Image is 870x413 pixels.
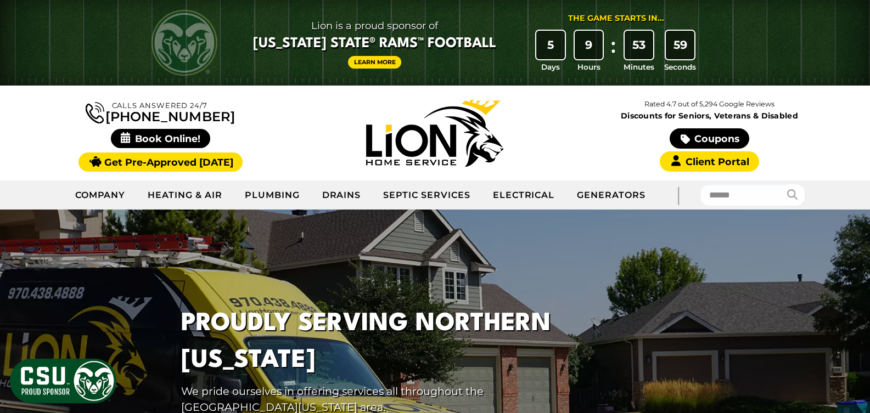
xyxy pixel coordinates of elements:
[575,112,845,120] span: Discounts for Seniors, Veterans & Disabled
[366,100,503,167] img: Lion Home Service
[253,35,496,53] span: [US_STATE] State® Rams™ Football
[372,182,481,209] a: Septic Services
[572,98,846,110] p: Rated 4.7 out of 5,294 Google Reviews
[78,152,243,172] a: Get Pre-Approved [DATE]
[608,31,619,73] div: :
[660,151,759,172] a: Client Portal
[311,182,373,209] a: Drains
[566,182,656,209] a: Generators
[536,31,565,59] div: 5
[482,182,566,209] a: Electrical
[64,182,137,209] a: Company
[86,100,235,123] a: [PHONE_NUMBER]
[568,13,664,25] div: The Game Starts in...
[137,182,233,209] a: Heating & Air
[253,17,496,35] span: Lion is a proud sponsor of
[8,357,118,405] img: CSU Sponsor Badge
[541,61,560,72] span: Days
[577,61,600,72] span: Hours
[656,180,700,210] div: |
[181,305,581,379] h1: PROUDLY SERVING NORTHERN [US_STATE]
[664,61,696,72] span: Seconds
[625,31,653,59] div: 53
[111,129,210,148] span: Book Online!
[348,56,402,69] a: Learn More
[624,61,654,72] span: Minutes
[234,182,311,209] a: Plumbing
[670,128,749,149] a: Coupons
[575,31,603,59] div: 9
[666,31,694,59] div: 59
[151,10,217,76] img: CSU Rams logo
